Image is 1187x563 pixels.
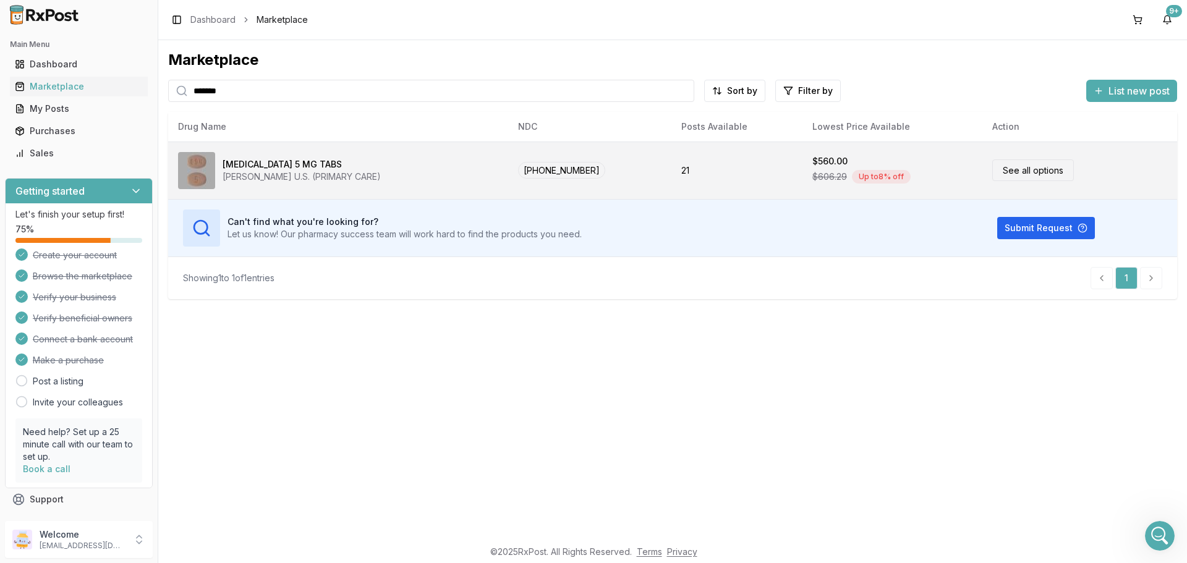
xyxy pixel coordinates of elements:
img: RxPost Logo [5,5,84,25]
button: List new post [1086,80,1177,102]
div: My Posts [15,103,143,115]
span: Marketplace [257,14,308,26]
div: Sales [15,147,143,159]
a: Privacy [667,546,697,557]
button: Feedback [5,510,153,533]
button: Sales [5,143,153,163]
span: Browse the marketplace [33,270,132,282]
span: Feedback [30,515,72,528]
p: Need help? Set up a 25 minute call with our team to set up. [23,426,135,463]
button: Purchases [5,121,153,141]
a: List new post [1086,86,1177,98]
div: Up to 8 % off [852,170,911,184]
th: Drug Name [168,112,508,142]
div: Purchases [15,125,143,137]
a: Post a listing [33,375,83,387]
a: Dashboard [10,53,148,75]
div: Marketplace [15,80,143,93]
th: NDC [508,112,671,142]
a: Purchases [10,120,148,142]
p: Let us know! Our pharmacy success team will work hard to find the products you need. [228,228,582,240]
a: Invite your colleagues [33,396,123,408]
p: [EMAIL_ADDRESS][DOMAIN_NAME] [40,541,126,551]
span: Make a purchase [33,354,104,366]
a: 1 [1115,267,1138,289]
button: My Posts [5,99,153,119]
button: Submit Request [997,217,1095,239]
div: Dashboard [15,58,143,70]
span: Connect a bank account [33,333,133,345]
th: Posts Available [671,112,802,142]
nav: breadcrumb [190,14,308,26]
a: See all options [992,159,1074,181]
iframe: Intercom live chat [1145,521,1175,551]
h2: Main Menu [10,40,148,49]
button: Filter by [775,80,841,102]
a: Dashboard [190,14,236,26]
button: Sort by [704,80,765,102]
span: Create your account [33,249,117,261]
p: Welcome [40,528,126,541]
button: Dashboard [5,54,153,74]
h3: Can't find what you're looking for? [228,216,582,228]
span: $606.29 [812,171,847,183]
button: Marketplace [5,77,153,96]
span: 75 % [15,223,34,235]
button: Support [5,488,153,510]
th: Lowest Price Available [802,112,983,142]
div: Marketplace [168,50,1177,70]
span: Sort by [727,85,757,97]
div: Showing 1 to 1 of 1 entries [183,272,274,284]
div: [MEDICAL_DATA] 5 MG TABS [223,158,342,171]
div: [PERSON_NAME] U.S. (PRIMARY CARE) [223,171,381,183]
button: 9+ [1157,10,1177,30]
a: Terms [637,546,662,557]
img: User avatar [12,530,32,549]
span: Verify your business [33,291,116,303]
span: List new post [1108,83,1170,98]
div: 9+ [1166,5,1182,17]
a: Book a call [23,464,70,474]
span: [PHONE_NUMBER] [518,162,605,179]
nav: pagination [1091,267,1162,289]
span: Verify beneficial owners [33,312,132,324]
a: Sales [10,142,148,164]
td: 21 [671,142,802,199]
span: Filter by [798,85,833,97]
h3: Getting started [15,184,85,198]
a: Marketplace [10,75,148,98]
div: $560.00 [812,155,848,167]
img: Eliquis 5 MG TABS [178,152,215,189]
th: Action [982,112,1177,142]
a: My Posts [10,98,148,120]
p: Let's finish your setup first! [15,208,142,221]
